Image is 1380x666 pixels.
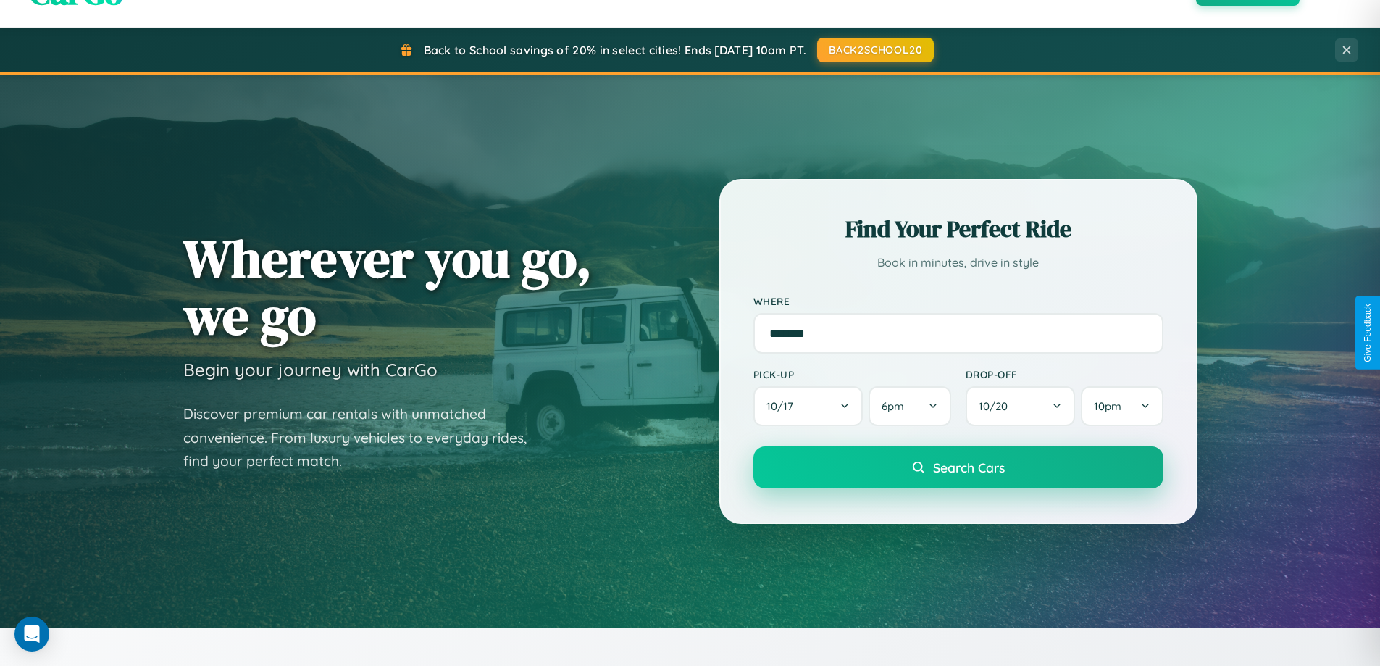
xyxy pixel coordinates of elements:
button: 10/20 [966,386,1076,426]
button: 10pm [1081,386,1163,426]
p: Book in minutes, drive in style [753,252,1163,273]
div: Open Intercom Messenger [14,617,49,652]
label: Pick-up [753,368,951,380]
button: BACK2SCHOOL20 [817,38,934,62]
span: 10pm [1094,399,1121,413]
button: Search Cars [753,446,1163,488]
h2: Find Your Perfect Ride [753,213,1163,245]
span: 6pm [882,399,904,413]
button: 6pm [869,386,950,426]
div: Give Feedback [1363,304,1373,362]
label: Drop-off [966,368,1163,380]
span: 10 / 17 [766,399,800,413]
span: 10 / 20 [979,399,1015,413]
h3: Begin your journey with CarGo [183,359,438,380]
h1: Wherever you go, we go [183,230,592,344]
span: Back to School savings of 20% in select cities! Ends [DATE] 10am PT. [424,43,806,57]
label: Where [753,295,1163,307]
button: 10/17 [753,386,863,426]
p: Discover premium car rentals with unmatched convenience. From luxury vehicles to everyday rides, ... [183,402,545,473]
span: Search Cars [933,459,1005,475]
